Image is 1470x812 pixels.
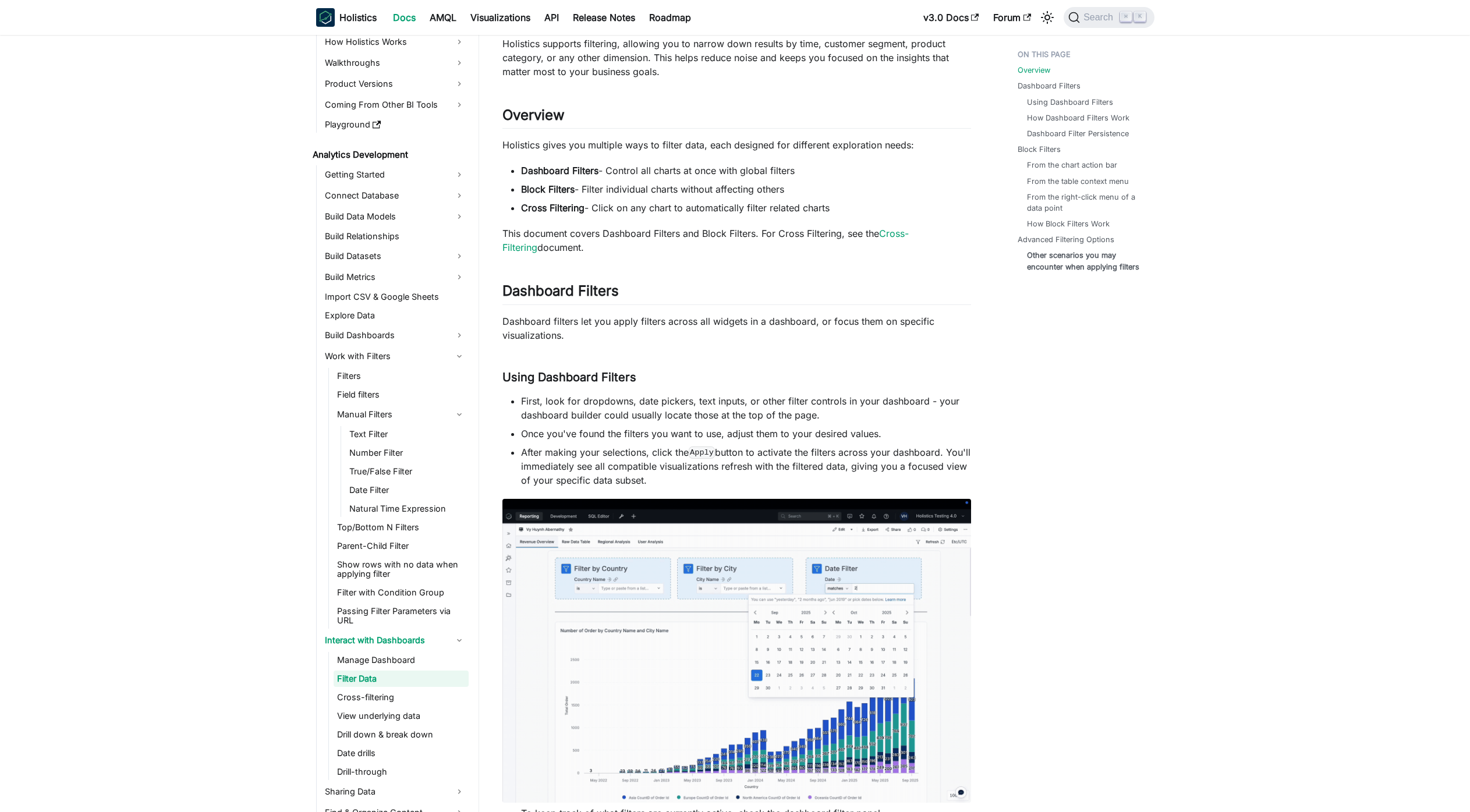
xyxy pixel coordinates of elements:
li: - Click on any chart to automatically filter related charts [521,201,971,215]
a: Advanced Filtering Options [1018,234,1114,245]
a: Show rows with no data when applying filter [334,556,469,582]
b: Holistics [339,10,377,24]
a: Sharing Data [321,782,469,801]
a: Natural Time Expression [346,501,469,517]
strong: Block Filters [521,183,575,195]
a: Connect Database [321,186,469,205]
a: Top/Bottom N Filters [334,519,469,536]
a: Drill down & break down [334,726,469,743]
a: Filter Data [334,671,469,687]
a: True/False Filter [346,463,469,480]
a: Date drills [334,745,469,761]
a: Cross-filtering [334,689,469,705]
a: View underlying data [334,708,469,724]
a: Visualizations [463,8,537,27]
a: From the chart action bar [1027,159,1117,171]
li: - Filter individual charts without affecting others [521,182,971,196]
a: Filter with Condition Group [334,584,469,601]
a: Overview [1018,65,1050,76]
a: Coming From Other BI Tools [321,95,469,114]
p: Holistics gives you multiple ways to filter data, each designed for different exploration needs: [502,138,971,152]
a: Field filters [334,387,469,403]
p: This document covers Dashboard Filters and Block Filters. For Cross Filtering, see the document. [502,226,971,254]
a: Analytics Development [309,147,469,163]
a: Release Notes [566,8,642,27]
a: Passing Filter Parameters via URL [334,603,469,629]
a: Block Filters [1018,144,1061,155]
a: Dashboard Filters [1018,80,1081,91]
a: Forum [986,8,1038,27]
a: How Holistics Works [321,33,469,51]
a: Interact with Dashboards [321,631,469,650]
a: v3.0 Docs [916,8,986,27]
h3: Using Dashboard Filters [502,370,971,385]
a: Dashboard Filter Persistence [1027,128,1129,139]
a: Build Data Models [321,207,469,226]
a: AMQL [423,8,463,27]
a: Filters [334,368,469,384]
h2: Overview [502,107,971,129]
li: After making your selections, click the button to activate the filters across your dashboard. You... [521,445,971,487]
a: API [537,8,566,27]
a: Using Dashboard Filters [1027,97,1113,108]
a: Number Filter [346,445,469,461]
li: First, look for dropdowns, date pickers, text inputs, or other filter controls in your dashboard ... [521,394,971,422]
a: Explore Data [321,307,469,324]
a: Walkthroughs [321,54,469,72]
a: From the right-click menu of a data point [1027,192,1143,214]
a: Build Dashboards [321,326,469,345]
a: How Dashboard Filters Work [1027,112,1129,123]
strong: Cross Filtering [521,202,585,214]
a: Manage Dashboard [334,652,469,668]
img: Holistics [316,8,335,27]
li: - Control all charts at once with global filters [521,164,971,178]
code: Apply [689,446,715,458]
a: Parent-Child Filter [334,538,469,554]
kbd: ⌘ [1120,12,1132,22]
strong: Other scenarios you may encounter when applying filters [1027,251,1139,271]
li: Once you've found the filters you want to use, adjust them to your desired values. [521,427,971,441]
h2: Dashboard Filters [502,282,971,304]
a: Manual Filters [334,405,469,424]
a: Docs [386,8,423,27]
a: Other scenarios you may encounter when applying filters [1027,250,1143,272]
a: Build Metrics [321,268,469,286]
strong: Dashboard Filters [521,165,598,176]
a: Build Relationships [321,228,469,244]
button: Switch between dark and light mode (currently light mode) [1038,8,1057,27]
a: How Block Filters Work [1027,218,1110,229]
a: Text Filter [346,426,469,442]
button: Search (Command+K) [1064,7,1154,28]
a: Build Datasets [321,247,469,265]
a: HolisticsHolistics [316,8,377,27]
a: Drill-through [334,764,469,780]
a: From the table context menu [1027,176,1129,187]
a: Date Filter [346,482,469,498]
p: Holistics supports filtering, allowing you to narrow down results by time, customer segment, prod... [502,37,971,79]
kbd: K [1134,12,1146,22]
a: Playground [321,116,469,133]
a: Getting Started [321,165,469,184]
nav: Docs sidebar [304,35,479,812]
a: Import CSV & Google Sheets [321,289,469,305]
a: Work with Filters [321,347,469,366]
a: Roadmap [642,8,698,27]
a: Product Versions [321,75,469,93]
span: Search [1080,12,1120,23]
p: Dashboard filters let you apply filters across all widgets in a dashboard, or focus them on speci... [502,314,971,342]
